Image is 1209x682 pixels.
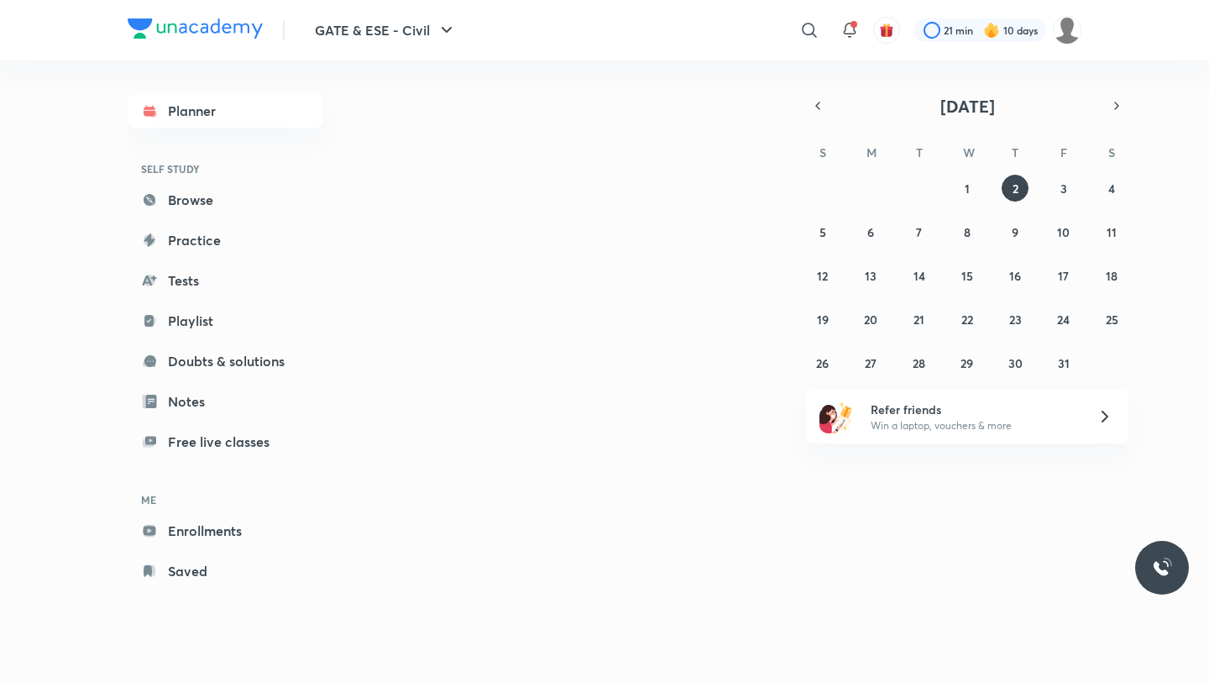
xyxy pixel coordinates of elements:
[830,94,1105,118] button: [DATE]
[963,144,975,160] abbr: Wednesday
[954,218,981,245] button: October 8, 2025
[906,218,933,245] button: October 7, 2025
[128,344,322,378] a: Doubts & solutions
[1050,262,1077,289] button: October 17, 2025
[128,385,322,418] a: Notes
[1013,181,1018,197] abbr: October 2, 2025
[1098,218,1125,245] button: October 11, 2025
[1002,349,1028,376] button: October 30, 2025
[964,224,971,240] abbr: October 8, 2025
[906,262,933,289] button: October 14, 2025
[954,262,981,289] button: October 15, 2025
[857,349,884,376] button: October 27, 2025
[879,23,894,38] img: avatar
[906,349,933,376] button: October 28, 2025
[871,418,1077,433] p: Win a laptop, vouchers & more
[954,349,981,376] button: October 29, 2025
[1060,181,1067,197] abbr: October 3, 2025
[305,13,467,47] button: GATE & ESE - Civil
[817,268,828,284] abbr: October 12, 2025
[940,95,995,118] span: [DATE]
[1057,224,1070,240] abbr: October 10, 2025
[1050,175,1077,202] button: October 3, 2025
[1012,144,1018,160] abbr: Thursday
[1050,218,1077,245] button: October 10, 2025
[961,312,973,328] abbr: October 22, 2025
[913,312,924,328] abbr: October 21, 2025
[1002,262,1028,289] button: October 16, 2025
[873,17,900,44] button: avatar
[1152,558,1172,578] img: ttu
[1002,306,1028,333] button: October 23, 2025
[816,355,829,371] abbr: October 26, 2025
[809,306,836,333] button: October 19, 2025
[1098,306,1125,333] button: October 25, 2025
[128,485,322,514] h6: ME
[1108,181,1115,197] abbr: October 4, 2025
[128,223,322,257] a: Practice
[1057,312,1070,328] abbr: October 24, 2025
[128,94,322,128] a: Planner
[857,218,884,245] button: October 6, 2025
[1058,355,1070,371] abbr: October 31, 2025
[867,224,874,240] abbr: October 6, 2025
[913,268,925,284] abbr: October 14, 2025
[954,175,981,202] button: October 1, 2025
[1106,268,1117,284] abbr: October 18, 2025
[1058,268,1069,284] abbr: October 17, 2025
[809,218,836,245] button: October 5, 2025
[128,304,322,338] a: Playlist
[865,268,877,284] abbr: October 13, 2025
[864,312,877,328] abbr: October 20, 2025
[916,144,923,160] abbr: Tuesday
[809,349,836,376] button: October 26, 2025
[1107,224,1117,240] abbr: October 11, 2025
[965,181,970,197] abbr: October 1, 2025
[128,514,322,548] a: Enrollments
[1002,218,1028,245] button: October 9, 2025
[916,224,922,240] abbr: October 7, 2025
[128,155,322,183] h6: SELF STUDY
[817,312,829,328] abbr: October 19, 2025
[809,262,836,289] button: October 12, 2025
[128,264,322,297] a: Tests
[1002,175,1028,202] button: October 2, 2025
[857,262,884,289] button: October 13, 2025
[1053,16,1081,45] img: Rahul KD
[1009,268,1021,284] abbr: October 16, 2025
[128,425,322,459] a: Free live classes
[961,268,973,284] abbr: October 15, 2025
[1012,224,1018,240] abbr: October 9, 2025
[983,22,1000,39] img: streak
[1108,144,1115,160] abbr: Saturday
[1050,306,1077,333] button: October 24, 2025
[819,400,853,433] img: referral
[906,306,933,333] button: October 21, 2025
[128,554,322,588] a: Saved
[913,355,925,371] abbr: October 28, 2025
[1060,144,1067,160] abbr: Friday
[128,18,263,39] img: Company Logo
[1050,349,1077,376] button: October 31, 2025
[1106,312,1118,328] abbr: October 25, 2025
[128,18,263,43] a: Company Logo
[954,306,981,333] button: October 22, 2025
[857,306,884,333] button: October 20, 2025
[960,355,973,371] abbr: October 29, 2025
[1009,312,1022,328] abbr: October 23, 2025
[128,183,322,217] a: Browse
[865,355,877,371] abbr: October 27, 2025
[866,144,877,160] abbr: Monday
[819,224,826,240] abbr: October 5, 2025
[819,144,826,160] abbr: Sunday
[871,401,1077,418] h6: Refer friends
[1098,175,1125,202] button: October 4, 2025
[1098,262,1125,289] button: October 18, 2025
[1008,355,1023,371] abbr: October 30, 2025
